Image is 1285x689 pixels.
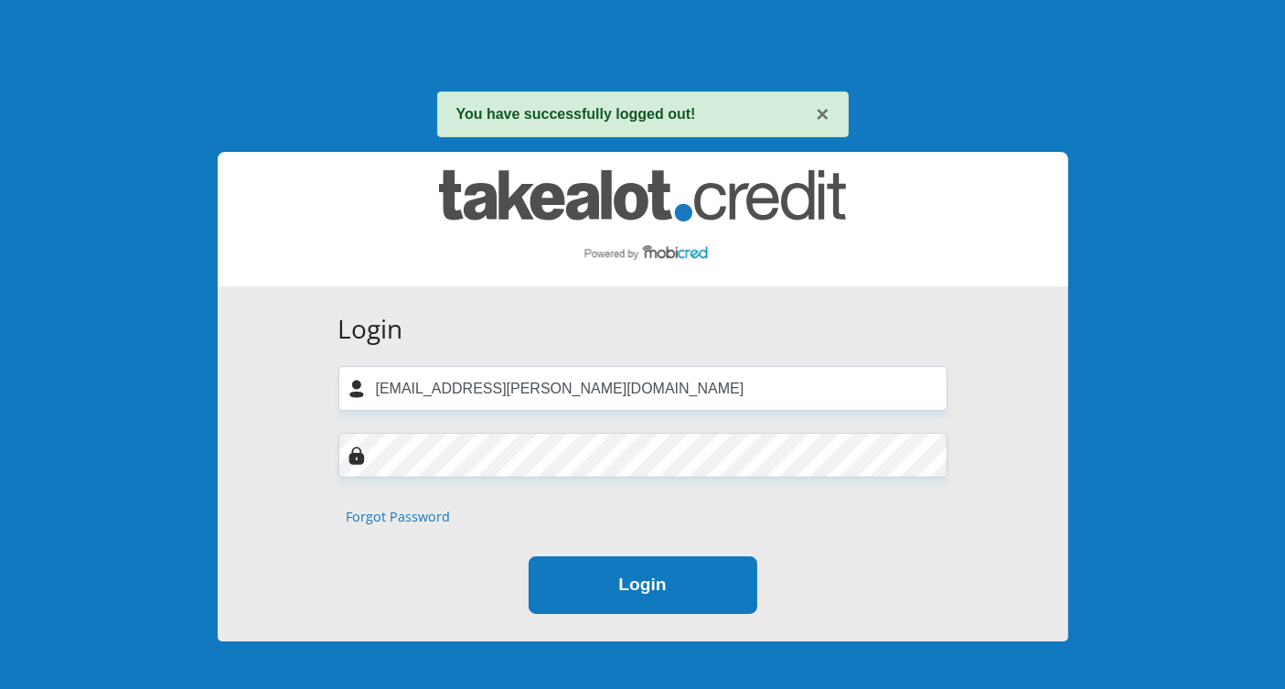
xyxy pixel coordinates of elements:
[348,380,366,398] img: user-icon image
[348,447,366,465] img: Image
[456,106,696,122] strong: You have successfully logged out!
[529,556,757,614] button: Login
[338,314,948,345] h3: Login
[439,170,846,268] img: takealot_credit logo
[816,103,829,125] button: ×
[338,366,948,411] input: Username
[347,507,451,527] a: Forgot Password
